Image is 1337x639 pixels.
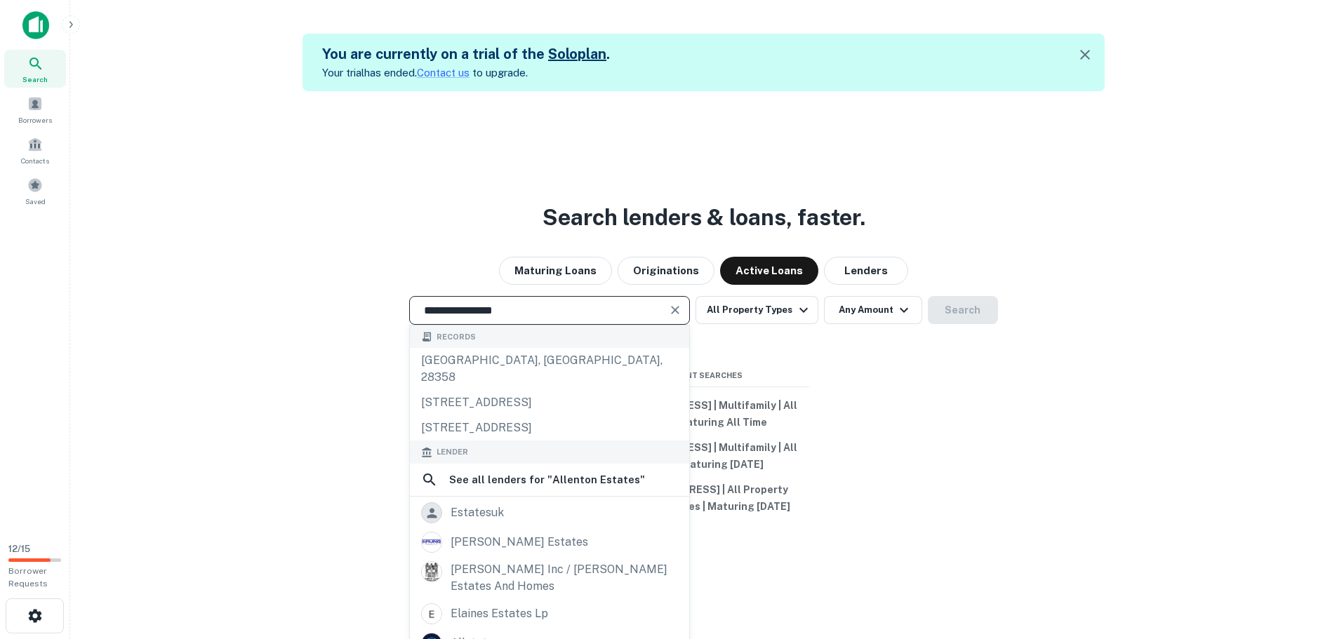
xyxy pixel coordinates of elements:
a: estatesuk [410,498,689,527]
button: Lenders [824,257,908,285]
span: 12 / 15 [8,544,30,554]
span: Lender [437,446,468,458]
span: Borrowers [18,114,52,126]
div: [STREET_ADDRESS] [410,390,689,415]
a: [PERSON_NAME] inc / [PERSON_NAME] estates and homes [410,557,689,599]
h5: You are currently on a trial of the . [322,43,610,65]
a: Search [4,50,66,88]
button: Clear [665,300,685,320]
button: Originations [618,257,714,285]
img: capitalize-icon.png [22,11,49,39]
div: [STREET_ADDRESS] [410,415,689,440]
span: Contacts [21,155,49,166]
button: [STREET_ADDRESS] | Multifamily | All Types | Maturing [DATE] [599,435,809,477]
h6: See all lenders for " Allenton Estates " [449,471,645,488]
button: [STREET_ADDRESS] | All Property Types | All Types | Maturing [DATE] [599,477,809,519]
img: picture [422,562,441,581]
h3: Search lenders & loans, faster. [543,201,865,234]
button: Active Loans [720,257,818,285]
p: Your trial has ended. to upgrade. [322,65,610,81]
button: Any Amount [824,296,922,324]
button: Maturing Loans [499,257,612,285]
a: Borrowers [4,90,66,128]
div: estatesuk [451,502,504,523]
img: picture [422,532,441,552]
button: [STREET_ADDRESS] | Multifamily | All Types | Maturing All Time [599,393,809,435]
span: Recent Searches [599,370,809,382]
div: elaines estates lp [451,603,548,624]
a: [PERSON_NAME] estates [410,527,689,557]
a: elaines estates lp [410,599,689,628]
div: [PERSON_NAME] inc / [PERSON_NAME] estates and homes [451,561,678,595]
div: [PERSON_NAME] estates [451,532,588,553]
div: [GEOGRAPHIC_DATA], [GEOGRAPHIC_DATA], 28358 [410,348,689,390]
span: Saved [25,196,46,207]
span: Records [437,331,476,343]
a: Contact us [417,67,470,79]
a: Saved [4,172,66,210]
span: Search [22,74,48,85]
span: Borrower Requests [8,566,48,588]
a: Soloplan [548,46,606,62]
img: elainesesates.com.png [422,604,441,624]
iframe: Chat Widget [1267,527,1337,594]
button: All Property Types [696,296,818,324]
a: Contacts [4,131,66,169]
